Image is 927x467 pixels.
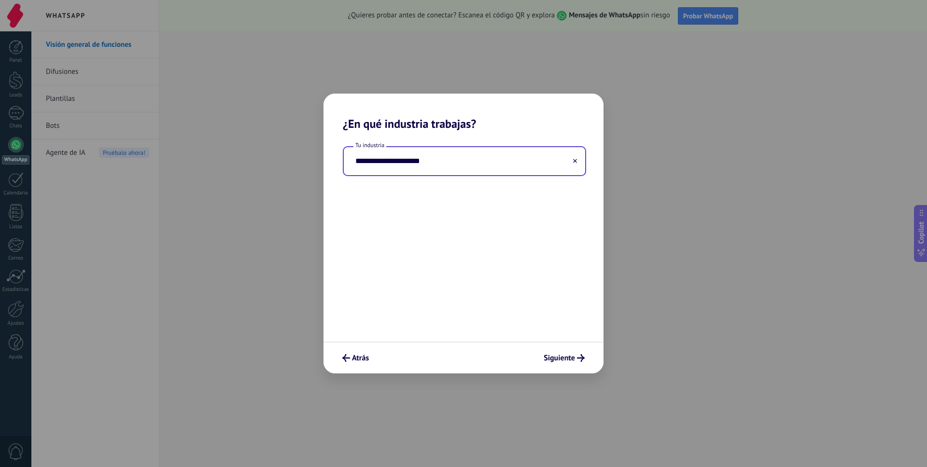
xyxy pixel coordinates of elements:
h2: ¿En qué industria trabajas? [323,94,604,131]
button: Atrás [338,350,373,366]
span: Tu industria [353,141,386,150]
span: Siguiente [544,355,575,361]
span: Atrás [352,355,369,361]
button: Siguiente [539,350,589,366]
